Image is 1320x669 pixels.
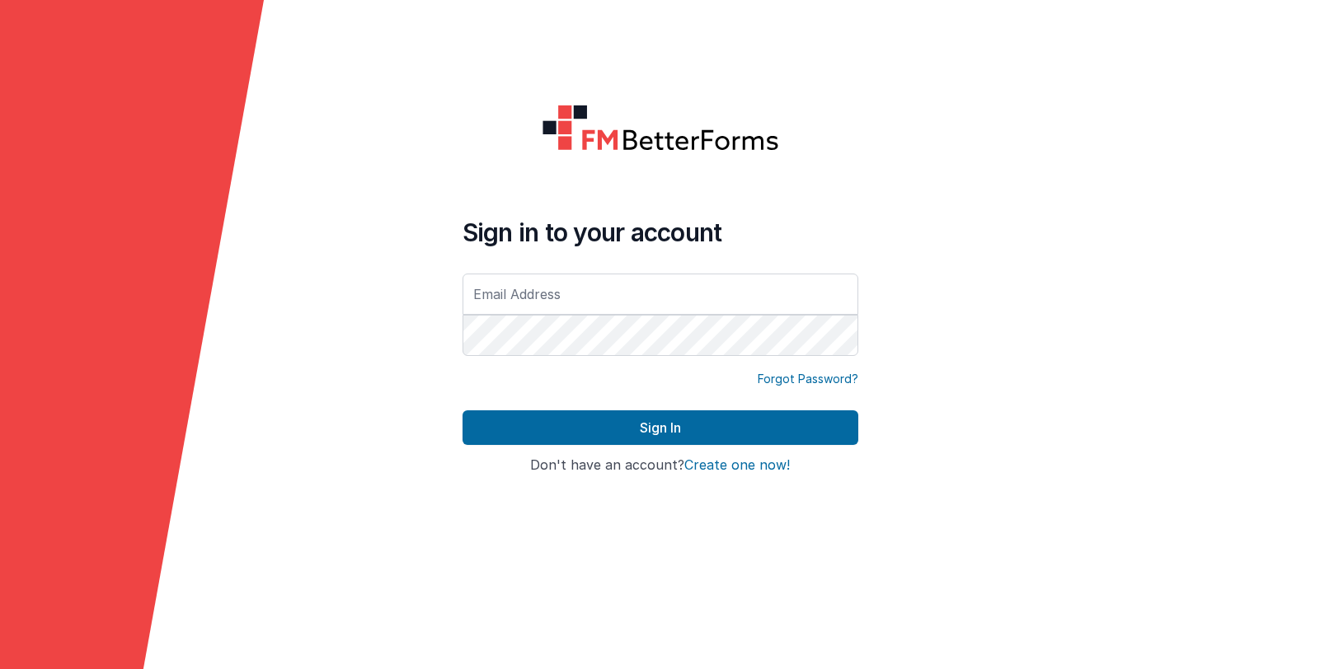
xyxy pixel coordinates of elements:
[758,371,858,387] a: Forgot Password?
[463,458,858,473] h4: Don't have an account?
[463,410,858,445] button: Sign In
[463,218,858,247] h4: Sign in to your account
[463,274,858,315] input: Email Address
[684,458,790,473] button: Create one now!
